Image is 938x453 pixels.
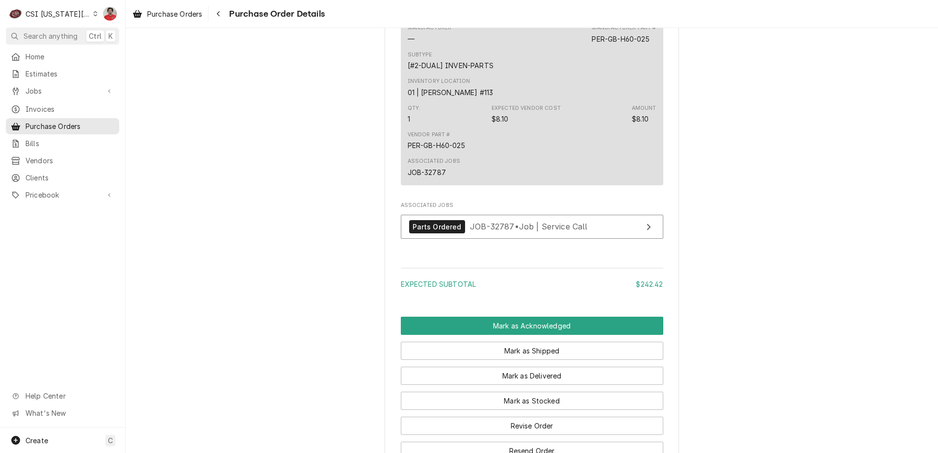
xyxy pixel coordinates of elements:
[408,34,415,44] div: Manufacturer
[26,190,100,200] span: Pricebook
[401,342,663,360] button: Mark as Shipped
[26,104,114,114] span: Invoices
[401,417,663,435] button: Revise Order
[6,118,119,134] a: Purchase Orders
[408,140,465,151] div: PER-GB-H60-025
[492,104,561,124] div: Expected Vendor Cost
[6,152,119,169] a: Vendors
[24,31,78,41] span: Search anything
[401,317,663,335] div: Button Group Row
[26,51,114,62] span: Home
[408,60,494,71] div: Subtype
[6,170,119,186] a: Clients
[408,104,421,112] div: Qty.
[6,187,119,203] a: Go to Pricebook
[408,77,470,85] div: Inventory Location
[492,114,509,124] div: Expected Vendor Cost
[26,155,114,166] span: Vendors
[26,138,114,149] span: Bills
[6,49,119,65] a: Home
[9,7,23,21] div: CSI Kansas City's Avatar
[401,280,476,288] span: Expected Subtotal
[401,392,663,410] button: Mark as Stocked
[592,34,649,44] div: Part Number
[401,279,663,289] div: Subtotal
[632,104,656,124] div: Amount
[103,7,117,21] div: NF
[26,391,113,401] span: Help Center
[401,317,663,335] button: Mark as Acknowledged
[408,104,421,124] div: Quantity
[26,408,113,418] span: What's New
[408,24,452,32] div: Manufacturer
[6,66,119,82] a: Estimates
[6,27,119,45] button: Search anythingCtrlK
[26,121,114,131] span: Purchase Orders
[401,335,663,360] div: Button Group Row
[108,31,113,41] span: K
[6,83,119,99] a: Go to Jobs
[592,24,656,32] div: Manufacturer Part #
[401,410,663,435] div: Button Group Row
[103,7,117,21] div: Nicholas Faubert's Avatar
[492,104,561,112] div: Expected Vendor Cost
[9,7,23,21] div: C
[408,167,446,177] div: JOB-32787
[401,201,663,209] span: Associated Jobs
[408,114,410,124] div: Quantity
[401,264,663,296] div: Amount Summary
[26,436,48,445] span: Create
[408,51,432,59] div: Subtype
[408,87,494,98] div: Inventory Location
[210,6,226,22] button: Navigate back
[26,9,90,19] div: CSI [US_STATE][GEOGRAPHIC_DATA]
[632,104,656,112] div: Amount
[636,279,663,289] div: $242.42
[129,6,206,22] a: Purchase Orders
[401,215,663,239] a: View Job
[26,173,114,183] span: Clients
[408,51,494,71] div: Subtype
[632,114,649,124] div: Amount
[147,9,202,19] span: Purchase Orders
[6,388,119,404] a: Go to Help Center
[401,367,663,385] button: Mark as Delivered
[408,24,452,44] div: Manufacturer
[26,69,114,79] span: Estimates
[592,24,656,44] div: Part Number
[6,135,119,151] a: Bills
[6,405,119,421] a: Go to What's New
[401,201,663,244] div: Associated Jobs
[6,101,119,117] a: Invoices
[470,222,588,231] span: JOB-32787 • Job | Service Call
[108,435,113,446] span: C
[401,360,663,385] div: Button Group Row
[409,220,465,233] div: Parts Ordered
[226,7,325,21] span: Purchase Order Details
[26,86,100,96] span: Jobs
[408,77,494,97] div: Inventory Location
[89,31,102,41] span: Ctrl
[401,385,663,410] div: Button Group Row
[408,131,450,139] div: Vendor Part #
[408,157,460,165] div: Associated Jobs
